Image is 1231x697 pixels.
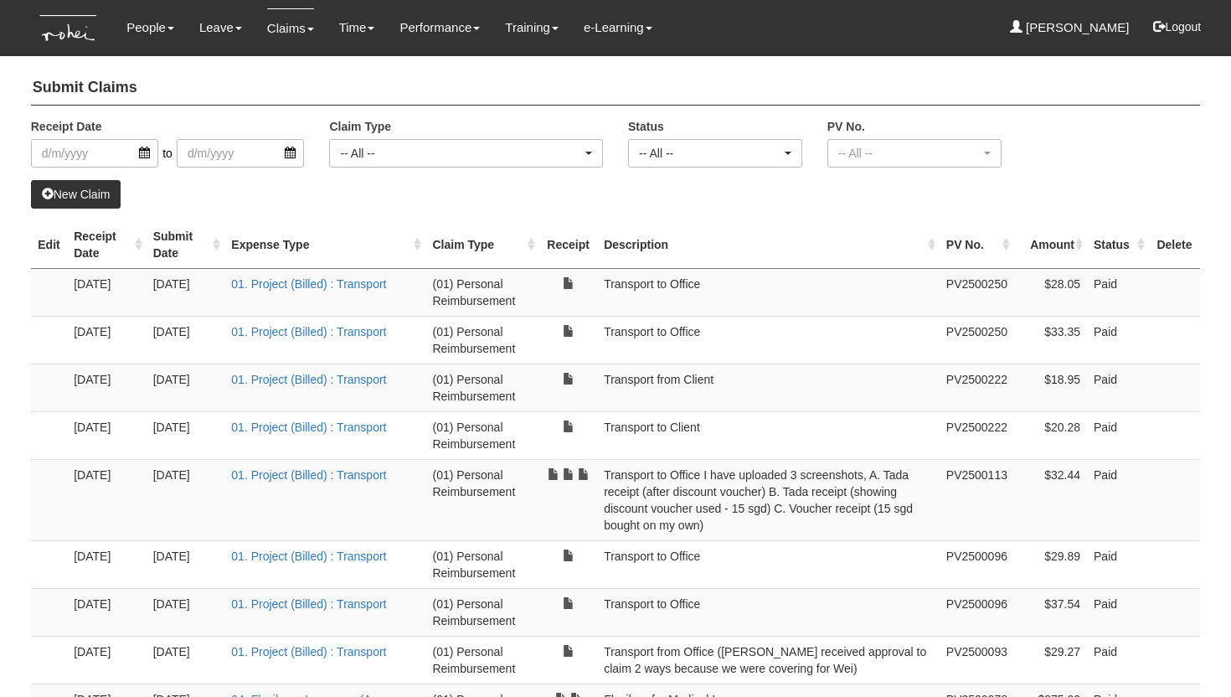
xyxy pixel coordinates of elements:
[1087,540,1149,588] td: Paid
[597,411,940,459] td: Transport to Client
[231,421,386,434] a: 01. Project (Billed) : Transport
[1087,221,1149,269] th: Status : activate to sort column ascending
[399,8,480,47] a: Performance
[339,8,375,47] a: Time
[31,139,158,168] input: d/m/yyyy
[67,221,146,269] th: Receipt Date : activate to sort column ascending
[505,8,559,47] a: Training
[425,411,539,459] td: (01) Personal Reimbursement
[147,459,225,540] td: [DATE]
[231,597,386,611] a: 01. Project (Billed) : Transport
[539,221,597,269] th: Receipt
[1087,459,1149,540] td: Paid
[425,268,539,316] td: (01) Personal Reimbursement
[1010,8,1130,47] a: [PERSON_NAME]
[940,636,1014,684] td: PV2500093
[147,364,225,411] td: [DATE]
[1014,221,1087,269] th: Amount : activate to sort column ascending
[597,636,940,684] td: Transport from Office ([PERSON_NAME] received approval to claim 2 ways because we were covering f...
[597,540,940,588] td: Transport to Office
[1087,268,1149,316] td: Paid
[597,588,940,636] td: Transport to Office
[67,588,146,636] td: [DATE]
[940,459,1014,540] td: PV2500113
[31,180,121,209] a: New Claim
[1087,364,1149,411] td: Paid
[1014,268,1087,316] td: $28.05
[67,540,146,588] td: [DATE]
[425,636,539,684] td: (01) Personal Reimbursement
[597,221,940,269] th: Description : activate to sort column ascending
[584,8,652,47] a: e-Learning
[147,411,225,459] td: [DATE]
[67,636,146,684] td: [DATE]
[158,139,177,168] span: to
[147,636,225,684] td: [DATE]
[1014,588,1087,636] td: $37.54
[67,459,146,540] td: [DATE]
[224,221,425,269] th: Expense Type : activate to sort column ascending
[940,588,1014,636] td: PV2500096
[67,364,146,411] td: [DATE]
[1149,221,1201,269] th: Delete
[267,8,314,48] a: Claims
[1087,411,1149,459] td: Paid
[838,145,981,162] div: -- All --
[147,221,225,269] th: Submit Date : activate to sort column ascending
[1014,316,1087,364] td: $33.35
[340,145,582,162] div: -- All --
[425,588,539,636] td: (01) Personal Reimbursement
[231,645,386,658] a: 01. Project (Billed) : Transport
[231,325,386,338] a: 01. Project (Billed) : Transport
[827,139,1002,168] button: -- All --
[231,468,386,482] a: 01. Project (Billed) : Transport
[67,411,146,459] td: [DATE]
[827,118,865,135] label: PV No.
[425,316,539,364] td: (01) Personal Reimbursement
[329,118,391,135] label: Claim Type
[1014,411,1087,459] td: $20.28
[1014,364,1087,411] td: $18.95
[1087,588,1149,636] td: Paid
[147,268,225,316] td: [DATE]
[1141,7,1213,47] button: Logout
[425,221,539,269] th: Claim Type : activate to sort column ascending
[940,364,1014,411] td: PV2500222
[628,118,664,135] label: Status
[425,364,539,411] td: (01) Personal Reimbursement
[147,588,225,636] td: [DATE]
[940,540,1014,588] td: PV2500096
[329,139,603,168] button: -- All --
[177,139,304,168] input: d/m/yyyy
[67,316,146,364] td: [DATE]
[147,316,225,364] td: [DATE]
[1087,636,1149,684] td: Paid
[597,364,940,411] td: Transport from Client
[425,540,539,588] td: (01) Personal Reimbursement
[31,118,102,135] label: Receipt Date
[940,268,1014,316] td: PV2500250
[126,8,174,47] a: People
[1014,540,1087,588] td: $29.89
[31,71,1201,106] h4: Submit Claims
[31,221,67,269] th: Edit
[231,277,386,291] a: 01. Project (Billed) : Transport
[940,221,1014,269] th: PV No. : activate to sort column ascending
[147,540,225,588] td: [DATE]
[628,139,802,168] button: -- All --
[940,411,1014,459] td: PV2500222
[597,316,940,364] td: Transport to Office
[597,268,940,316] td: Transport to Office
[199,8,242,47] a: Leave
[231,550,386,563] a: 01. Project (Billed) : Transport
[639,145,781,162] div: -- All --
[597,459,940,540] td: Transport to Office I have uploaded 3 screenshots, A. Tada receipt (after discount voucher) B. Ta...
[67,268,146,316] td: [DATE]
[425,459,539,540] td: (01) Personal Reimbursement
[1087,316,1149,364] td: Paid
[231,373,386,386] a: 01. Project (Billed) : Transport
[940,316,1014,364] td: PV2500250
[1161,630,1214,680] iframe: chat widget
[1014,459,1087,540] td: $32.44
[1014,636,1087,684] td: $29.27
